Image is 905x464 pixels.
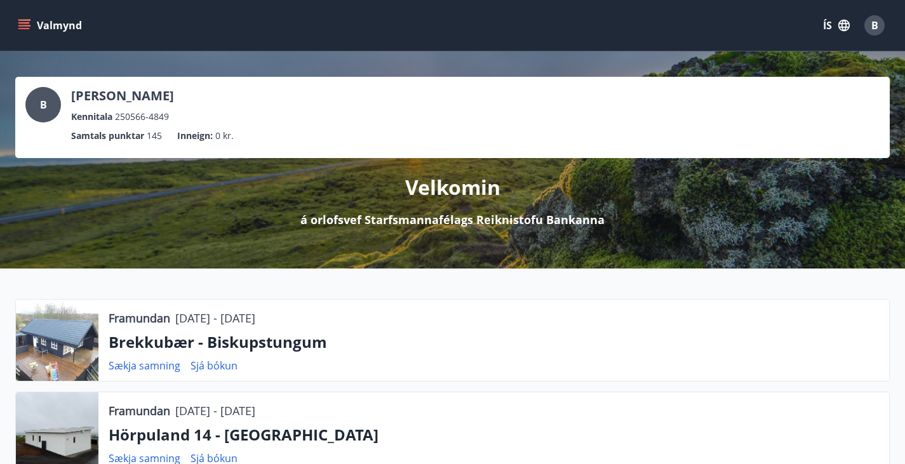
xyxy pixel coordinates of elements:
span: 145 [147,129,162,143]
p: [DATE] - [DATE] [175,402,255,419]
p: á orlofsvef Starfsmannafélags Reiknistofu Bankanna [300,211,605,228]
a: Sjá bókun [191,359,238,373]
a: Sækja samning [109,359,180,373]
span: 0 kr. [215,129,234,143]
p: Hörpuland 14 - [GEOGRAPHIC_DATA] [109,424,879,446]
p: Velkomin [405,173,500,201]
button: ÍS [816,14,857,37]
p: Framundan [109,402,170,419]
p: [PERSON_NAME] [71,87,174,105]
p: Inneign : [177,129,213,143]
p: Kennitala [71,110,112,124]
p: Framundan [109,310,170,326]
p: [DATE] - [DATE] [175,310,255,326]
span: B [871,18,878,32]
p: Brekkubær - Biskupstungum [109,331,879,353]
span: 250566-4849 [115,110,169,124]
span: B [40,98,47,112]
p: Samtals punktar [71,129,144,143]
button: B [859,10,890,41]
button: menu [15,14,87,37]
